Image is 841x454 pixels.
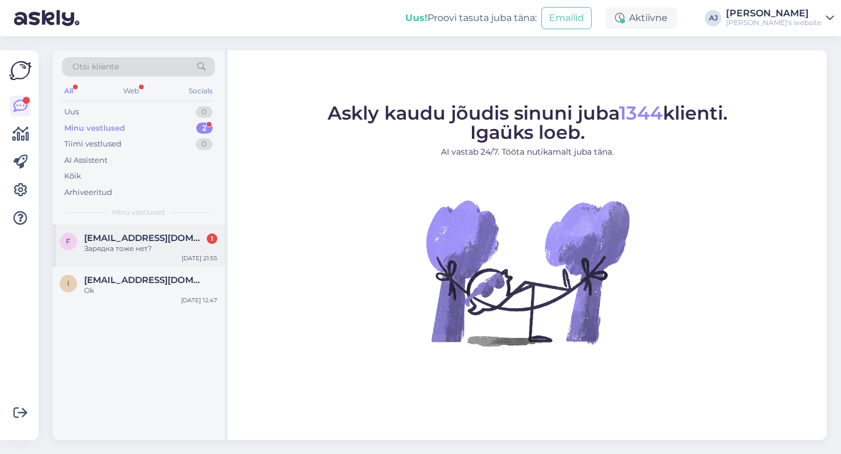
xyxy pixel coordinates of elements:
[84,243,217,254] div: Зарядка тоже нет?
[66,237,71,246] span: f
[182,254,217,263] div: [DATE] 21:55
[196,106,213,118] div: 0
[422,167,633,378] img: No Chat active
[405,11,537,25] div: Proovi tasuta juba täna:
[207,233,217,244] div: 1
[112,207,165,218] span: Minu vestlused
[705,10,721,26] div: AJ
[64,170,81,182] div: Kõik
[196,123,213,134] div: 2
[67,279,69,288] span: i
[9,60,32,82] img: Askly Logo
[72,61,119,73] span: Otsi kliente
[726,9,834,27] a: [PERSON_NAME][PERSON_NAME]'s website
[186,83,215,99] div: Socials
[405,12,428,23] b: Uus!
[726,9,821,18] div: [PERSON_NAME]
[619,102,663,124] span: 1344
[196,138,213,150] div: 0
[84,275,206,285] span: info@noveba.com
[328,102,728,144] span: Askly kaudu jõudis sinuni juba klienti. Igaüks loeb.
[64,187,112,198] div: Arhiveeritud
[181,296,217,305] div: [DATE] 12:47
[62,83,75,99] div: All
[726,18,821,27] div: [PERSON_NAME]'s website
[84,233,206,243] span: fidimasa@gmail.com
[328,146,728,158] p: AI vastab 24/7. Tööta nutikamalt juba täna.
[121,83,141,99] div: Web
[64,155,107,166] div: AI Assistent
[64,106,79,118] div: Uus
[606,8,677,29] div: Aktiivne
[84,285,217,296] div: Ok
[64,123,125,134] div: Minu vestlused
[64,138,121,150] div: Tiimi vestlused
[541,7,592,29] button: Emailid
